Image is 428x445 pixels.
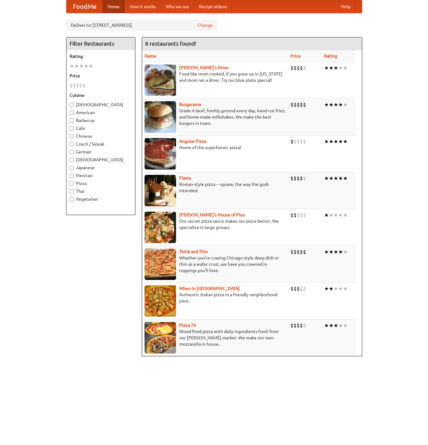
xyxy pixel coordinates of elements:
[334,64,338,71] li: ★
[300,138,303,145] li: $
[300,64,303,71] li: $
[303,138,306,145] li: $
[145,212,176,243] img: luigis.jpg
[70,92,132,98] h5: Cuisine
[334,101,338,108] li: ★
[294,175,297,182] li: $
[300,248,303,255] li: $
[334,285,338,292] li: ★
[297,322,300,329] li: $
[70,109,132,116] label: American
[145,328,286,347] p: Wood-fired pizza with daily ingredients fresh from our [PERSON_NAME] market. We make our own mozz...
[145,108,286,126] p: Grade A beef, freshly ground every day, hand-cut fries, and home-made milkshakes. We make the bes...
[329,138,334,145] li: ★
[290,53,301,58] a: Price
[324,138,329,145] li: ★
[338,101,343,108] li: ★
[329,101,334,108] li: ★
[145,181,286,194] p: Roman-style pizza -- square, the way the gods intended.
[70,141,132,147] label: Czech / Slovak
[338,175,343,182] li: ★
[324,212,329,219] li: ★
[297,64,300,71] li: $
[179,286,240,291] b: When in [GEOGRAPHIC_DATA]
[297,248,300,255] li: $
[300,212,303,219] li: $
[179,323,196,328] a: Pizza 76
[300,101,303,108] li: $
[161,0,194,13] a: Who we are
[303,248,306,255] li: $
[82,82,85,89] li: $
[70,196,132,202] label: Vegetarian
[334,212,338,219] li: ★
[338,212,343,219] li: ★
[70,142,74,146] input: Czech / Slovak
[324,175,329,182] li: ★
[290,322,294,329] li: $
[179,65,229,70] a: [PERSON_NAME]'s Diner
[145,248,176,280] img: thick.jpg
[70,126,74,131] input: Cafe
[290,64,294,71] li: $
[73,82,76,89] li: $
[294,64,297,71] li: $
[179,212,245,217] a: [PERSON_NAME]'s House of Pies
[294,248,297,255] li: $
[70,111,74,115] input: American
[303,322,306,329] li: $
[343,64,348,71] li: ★
[290,175,294,182] li: $
[343,212,348,219] li: ★
[70,119,74,123] input: Barbecue
[79,63,84,70] li: ★
[297,212,300,219] li: $
[103,0,125,13] a: Home
[290,248,294,255] li: $
[290,212,294,219] li: $
[70,82,73,89] li: $
[324,248,329,255] li: ★
[334,175,338,182] li: ★
[145,218,286,231] p: Our secret pizza sauce makes our pizza better. We specialize in large groups.
[70,197,74,201] input: Vegetarian
[334,138,338,145] li: ★
[70,134,74,138] input: Chinese
[70,158,74,162] input: [DEMOGRAPHIC_DATA]
[179,249,208,254] a: Thick and Thin
[70,103,74,107] input: [DEMOGRAPHIC_DATA]
[338,248,343,255] li: ★
[66,19,217,31] div: Deliver to: [STREET_ADDRESS]
[329,175,334,182] li: ★
[329,248,334,255] li: ★
[343,322,348,329] li: ★
[84,63,88,70] li: ★
[70,125,132,131] label: Cafe
[300,285,303,292] li: $
[70,180,132,186] label: Pizza
[70,133,132,139] label: Chinese
[145,53,156,58] a: Name
[145,285,176,317] img: wheninrome.jpg
[70,164,132,171] label: Japanese
[145,255,286,274] p: Whether you're craving Chicago-style deep dish or thin as a wafer crust, we have you covered in t...
[338,138,343,145] li: ★
[303,212,306,219] li: $
[145,101,176,133] img: burgerama.jpg
[303,64,306,71] li: $
[343,175,348,182] li: ★
[76,82,79,89] li: $
[290,101,294,108] li: $
[179,175,191,181] a: Flavia
[290,138,294,145] li: $
[336,0,356,13] a: Help
[70,174,74,178] input: Mexican
[70,102,132,108] label: [DEMOGRAPHIC_DATA]
[297,285,300,292] li: $
[145,292,286,304] p: Authentic Italian pizza in a friendly neighborhood joint.
[179,102,201,107] b: Burgerama
[294,138,297,145] li: $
